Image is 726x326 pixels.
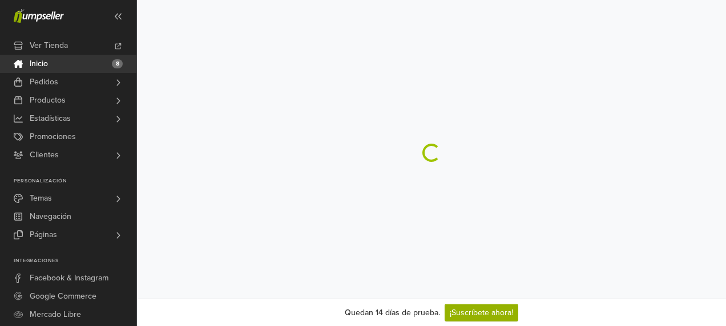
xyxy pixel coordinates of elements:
span: Temas [30,189,52,207]
span: Mercado Libre [30,305,81,324]
span: Navegación [30,207,71,226]
div: Quedan 14 días de prueba. [345,307,440,319]
span: Ver Tienda [30,36,68,55]
span: Páginas [30,226,57,244]
span: Pedidos [30,73,58,91]
span: Inicio [30,55,48,73]
a: ¡Suscríbete ahora! [445,304,518,321]
span: Estadísticas [30,109,71,128]
p: Integraciones [14,258,136,264]
p: Personalización [14,178,136,185]
span: Facebook & Instagram [30,269,108,287]
span: Clientes [30,146,59,164]
span: Promociones [30,128,76,146]
span: Google Commerce [30,287,96,305]
span: 8 [112,59,123,68]
span: Productos [30,91,66,109]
